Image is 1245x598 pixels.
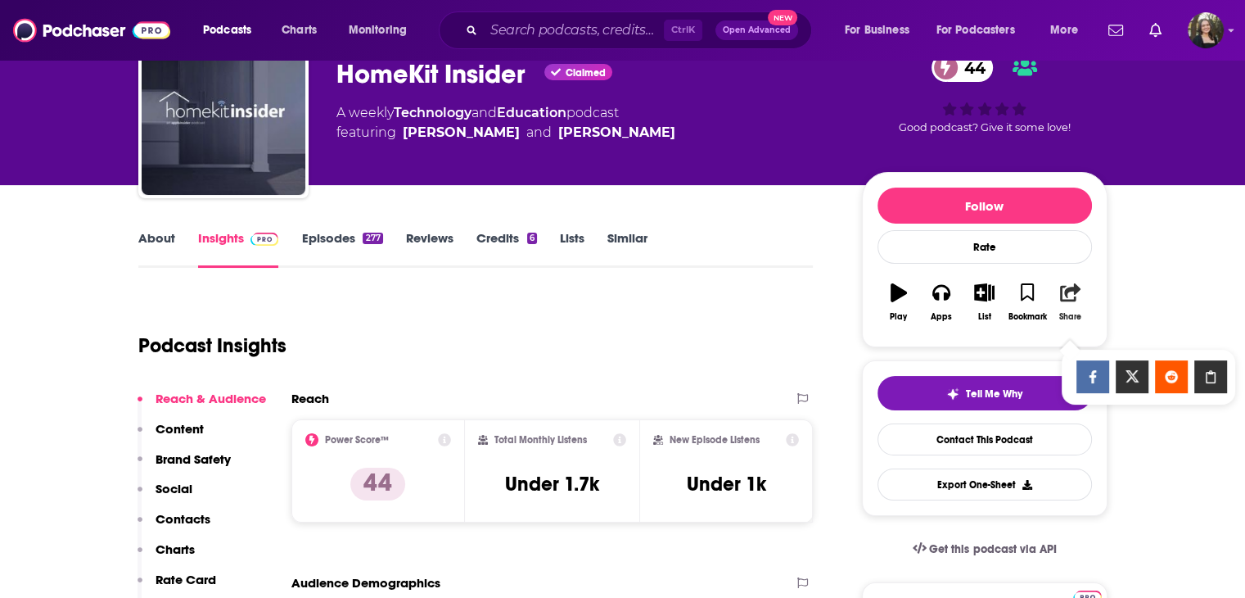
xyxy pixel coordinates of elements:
[670,434,760,446] h2: New Episode Listens
[138,451,231,482] button: Brand Safety
[138,541,195,572] button: Charts
[1059,312,1081,322] div: Share
[494,434,587,446] h2: Total Monthly Listens
[156,421,204,437] p: Content
[336,123,675,143] span: featuring
[1050,19,1078,42] span: More
[560,230,584,268] a: Lists
[877,230,1092,264] div: Rate
[282,19,317,42] span: Charts
[203,19,251,42] span: Podcasts
[1006,273,1049,332] button: Bookmark
[271,17,327,43] a: Charts
[1188,12,1224,48] button: Show profile menu
[250,233,279,246] img: Podchaser Pro
[946,387,959,401] img: tell me why sparkle
[862,43,1107,144] div: 44Good podcast? Give it some love!
[156,572,216,587] p: Rate Card
[948,53,994,82] span: 44
[198,230,279,268] a: InsightsPodchaser Pro
[920,273,963,332] button: Apps
[336,103,675,143] div: A weekly podcast
[454,11,828,49] div: Search podcasts, credits, & more...
[899,121,1071,134] span: Good podcast? Give it some love!
[403,123,520,143] a: Stephen Robles
[349,19,407,42] span: Monitoring
[877,424,1092,455] a: Contact This Podcast
[768,10,797,25] span: New
[926,17,1039,43] button: open menu
[1049,273,1091,332] button: Share
[664,20,702,41] span: Ctrl K
[715,20,798,40] button: Open AdvancedNew
[484,17,664,43] input: Search podcasts, credits, & more...
[900,529,1070,569] a: Get this podcast via API
[156,451,231,467] p: Brand Safety
[558,123,675,143] a: Andrew O'Hara
[877,188,1092,224] button: Follow
[1143,16,1168,44] a: Show notifications dropdown
[471,105,497,120] span: and
[291,575,440,591] h2: Audience Demographics
[1188,12,1224,48] span: Logged in as jessicasunpr
[877,376,1092,410] button: tell me why sparkleTell Me Why
[156,541,195,557] p: Charts
[192,17,273,43] button: open menu
[877,469,1092,501] button: Export One-Sheet
[931,53,994,82] a: 44
[156,481,192,496] p: Social
[1155,360,1188,393] a: Share on Reddit
[1102,16,1130,44] a: Show notifications dropdown
[142,31,305,195] img: HomeKit Insider
[527,233,537,244] div: 6
[394,105,471,120] a: Technology
[877,273,920,332] button: Play
[845,19,909,42] span: For Business
[936,19,1015,42] span: For Podcasters
[325,434,389,446] h2: Power Score™
[1076,360,1109,393] a: Share on Facebook
[1188,12,1224,48] img: User Profile
[13,15,170,46] img: Podchaser - Follow, Share and Rate Podcasts
[301,230,382,268] a: Episodes277
[566,69,606,77] span: Claimed
[337,17,428,43] button: open menu
[526,123,552,143] span: and
[963,273,1005,332] button: List
[723,26,791,34] span: Open Advanced
[138,230,175,268] a: About
[138,511,210,541] button: Contacts
[1008,312,1046,322] div: Bookmark
[505,472,599,496] h3: Under 1.7k
[156,511,210,527] p: Contacts
[687,472,766,496] h3: Under 1k
[833,17,930,43] button: open menu
[929,542,1056,556] span: Get this podcast via API
[138,391,266,421] button: Reach & Audience
[931,312,952,322] div: Apps
[138,333,286,358] h1: Podcast Insights
[1039,17,1098,43] button: open menu
[156,391,266,406] p: Reach & Audience
[978,312,991,322] div: List
[363,233,382,244] div: 277
[497,105,566,120] a: Education
[406,230,453,268] a: Reviews
[138,481,192,511] button: Social
[607,230,647,268] a: Similar
[476,230,537,268] a: Credits6
[291,391,329,406] h2: Reach
[890,312,907,322] div: Play
[966,387,1022,401] span: Tell Me Why
[138,421,204,451] button: Content
[1116,360,1148,393] a: Share on X/Twitter
[350,468,405,501] p: 44
[1194,360,1227,393] a: Copy Link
